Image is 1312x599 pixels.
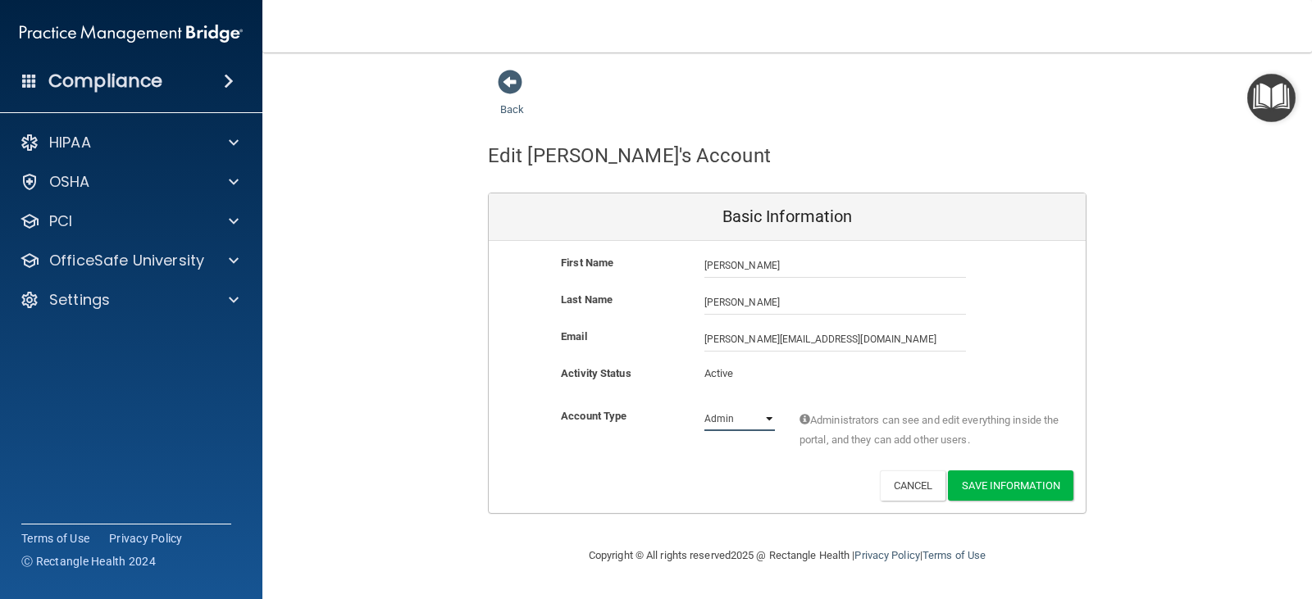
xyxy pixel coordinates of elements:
[561,293,613,306] b: Last Name
[20,17,243,50] img: PMB logo
[20,290,239,310] a: Settings
[704,364,775,383] p: Active
[49,290,110,310] p: Settings
[488,529,1086,582] div: Copyright © All rights reserved 2025 @ Rectangle Health | |
[49,211,72,231] p: PCI
[489,193,1086,241] div: Basic Information
[20,133,239,152] a: HIPAA
[948,470,1073,501] button: Save Information
[21,553,156,570] span: Ⓒ Rectangle Health 2024
[49,251,204,270] p: OfficeSafe University
[1247,74,1296,122] button: Open Resource Center
[49,172,90,192] p: OSHA
[20,251,239,270] a: OfficeSafe University
[561,410,626,422] b: Account Type
[799,411,1061,450] span: Administrators can see and edit everything inside the portal, and they can add other users.
[488,145,771,166] h4: Edit [PERSON_NAME]'s Account
[109,530,183,547] a: Privacy Policy
[561,256,613,269] b: First Name
[21,530,89,547] a: Terms of Use
[561,330,587,343] b: Email
[20,211,239,231] a: PCI
[922,549,986,561] a: Terms of Use
[48,70,162,93] h4: Compliance
[854,549,919,561] a: Privacy Policy
[49,133,91,152] p: HIPAA
[20,172,239,192] a: OSHA
[561,367,631,379] b: Activity Status
[500,84,524,116] a: Back
[880,470,946,501] button: Cancel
